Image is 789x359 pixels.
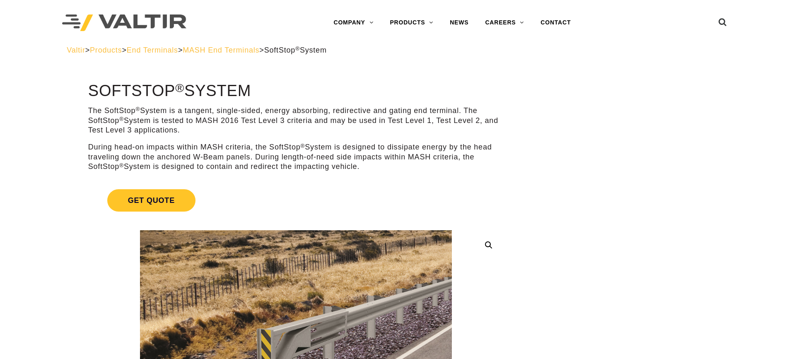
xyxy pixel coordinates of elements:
[88,142,504,171] p: During head-on impacts within MASH criteria, the SoftStop System is designed to dissipate energy ...
[127,46,178,54] a: End Terminals
[264,46,327,54] span: SoftStop System
[90,46,122,54] a: Products
[88,179,504,222] a: Get Quote
[88,82,504,100] h1: SoftStop System
[67,46,722,55] div: > > > >
[107,189,195,212] span: Get Quote
[183,46,259,54] a: MASH End Terminals
[477,14,532,31] a: CAREERS
[88,106,504,135] p: The SoftStop System is a tangent, single-sided, energy absorbing, redirective and gating end term...
[381,14,442,31] a: PRODUCTS
[62,14,186,31] img: Valtir
[301,143,305,149] sup: ®
[325,14,381,31] a: COMPANY
[295,46,300,52] sup: ®
[119,116,124,122] sup: ®
[175,81,184,94] sup: ®
[135,106,140,112] sup: ®
[67,46,85,54] a: Valtir
[532,14,579,31] a: CONTACT
[442,14,477,31] a: NEWS
[119,162,124,169] sup: ®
